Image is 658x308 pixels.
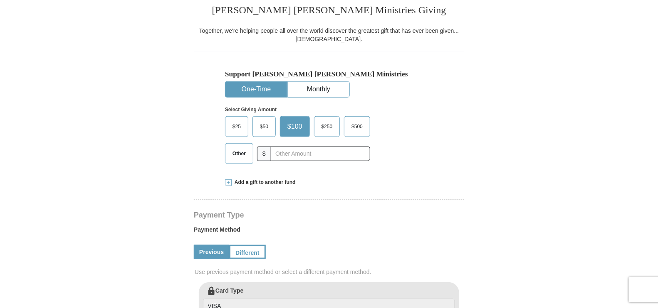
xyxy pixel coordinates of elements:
a: Previous [194,245,229,259]
h5: Support [PERSON_NAME] [PERSON_NAME] Ministries [225,70,433,78]
strong: Select Giving Amount [225,107,277,112]
span: $ [257,147,271,161]
input: Other Amount [271,147,370,161]
span: $250 [317,120,337,133]
label: Payment Method [194,225,464,238]
h4: Payment Type [194,212,464,218]
span: $100 [283,120,307,133]
span: Use previous payment method or select a different payment method. [195,268,465,276]
div: Together, we're helping people all over the world discover the greatest gift that has ever been g... [194,27,464,43]
button: Monthly [288,82,349,97]
span: $25 [228,120,245,133]
span: $500 [347,120,367,133]
span: Add a gift to another fund [232,179,296,186]
a: Different [229,245,266,259]
button: One-Time [225,82,287,97]
span: $50 [256,120,272,133]
span: Other [228,147,250,160]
